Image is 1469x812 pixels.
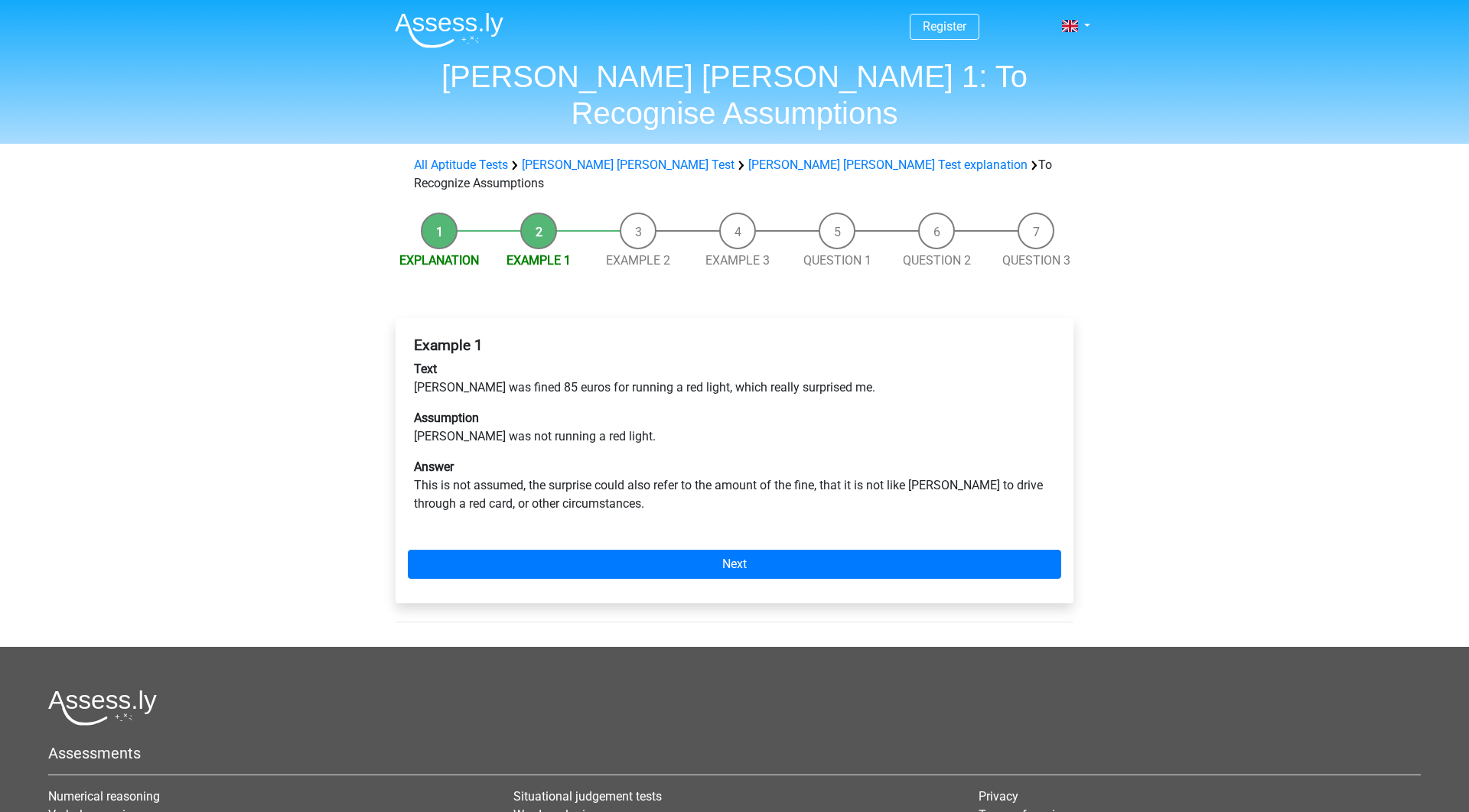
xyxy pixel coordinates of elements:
a: Privacy [979,789,1018,804]
a: Next [408,550,1061,579]
div: To Recognize Assumptions [408,156,1061,193]
a: Question 2 [903,253,971,268]
a: [PERSON_NAME] [PERSON_NAME] Test [522,158,734,172]
a: Question 1 [803,253,871,268]
b: Text [414,362,437,376]
p: [PERSON_NAME] was fined 85 euros for running a red light, which really surprised me. [414,360,1055,397]
a: Example 3 [705,253,770,268]
a: Question 3 [1002,253,1070,268]
a: [PERSON_NAME] [PERSON_NAME] Test explanation [748,158,1028,172]
p: [PERSON_NAME] was not running a red light. [414,409,1055,446]
img: Assessly [395,12,503,48]
b: Answer [414,460,454,474]
b: Example 1 [414,336,483,354]
h1: [PERSON_NAME] [PERSON_NAME] 1: To Recognise Assumptions [383,58,1086,132]
a: All Aptitude Tests [414,158,508,172]
h5: Assessments [48,744,1421,762]
img: Assessly logo [48,690,157,726]
a: Register [923,19,966,34]
a: Example 2 [606,253,670,268]
a: Explanation [399,253,479,268]
a: Example 1 [506,253,571,268]
p: This is not assumed, the surprise could also refer to the amount of the fine, that it is not like... [414,458,1055,513]
a: Situational judgement tests [513,789,662,804]
a: Numerical reasoning [48,789,160,804]
b: Assumption [414,411,479,425]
